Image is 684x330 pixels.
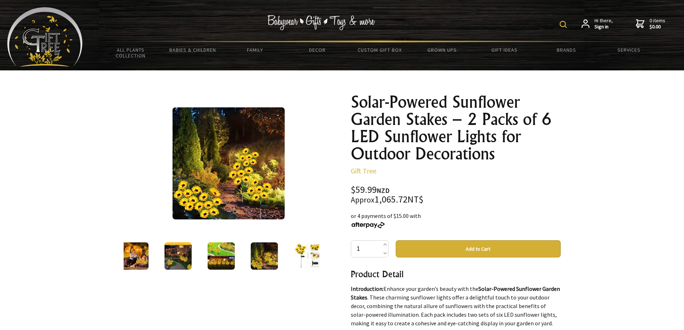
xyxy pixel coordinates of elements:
[351,284,561,327] p: Enhance your garden’s beauty with the . These charming sunflower lights offer a delightful touch ...
[351,285,384,292] strong: Introduction:
[224,42,286,57] a: Family
[294,242,321,270] img: Solar-Powered Sunflower Garden Stakes – 2 Packs of 6 LED Sunflower Lights for Outdoor Decorations
[351,195,375,205] small: Approx
[173,107,285,219] img: Solar-Powered Sunflower Garden Stakes – 2 Packs of 6 LED Sunflower Lights for Outdoor Decorations
[636,18,665,30] a: 0 items$0.00
[349,42,411,57] a: Custom Gift Box
[351,93,561,162] h1: Solar-Powered Sunflower Garden Stakes – 2 Packs of 6 LED Sunflower Lights for Outdoor Decorations
[351,222,385,228] img: Afterpay
[267,15,375,30] img: Babywear - Gifts - Toys & more
[536,42,598,57] a: Brands
[207,242,235,270] img: Solar-Powered Sunflower Garden Stakes – 2 Packs of 6 LED Sunflower Lights for Outdoor Decorations
[286,42,348,57] a: Decor
[351,285,560,301] strong: Solar-Powered Sunflower Garden Stakes
[582,18,613,30] a: Hi there,Sign in
[164,242,192,270] img: Solar-Powered Sunflower Garden Stakes – 2 Packs of 6 LED Sunflower Lights for Outdoor Decorations
[351,166,376,175] a: Gift Tree
[351,212,561,229] div: or 4 payments of $15.00 with
[560,21,567,28] img: product search
[595,18,613,30] span: Hi there,
[649,24,665,30] strong: $0.00
[351,185,561,204] div: $59.99 1,065.72NT$
[595,24,613,30] strong: Sign in
[162,42,224,57] a: Babies & Children
[473,42,535,57] a: Gift Ideas
[411,42,473,57] a: Grown Ups
[100,42,162,63] a: All Plants Collection
[598,42,660,57] a: Services
[351,268,561,280] h3: Product Detail
[649,17,665,30] span: 0 items
[396,240,561,257] button: Add to Cart
[251,242,278,270] img: Solar-Powered Sunflower Garden Stakes – 2 Packs of 6 LED Sunflower Lights for Outdoor Decorations
[7,7,83,67] img: Babyware - Gifts - Toys and more...
[121,242,148,270] img: Solar-Powered Sunflower Garden Stakes – 2 Packs of 6 LED Sunflower Lights for Outdoor Decorations
[377,186,390,195] span: NZD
